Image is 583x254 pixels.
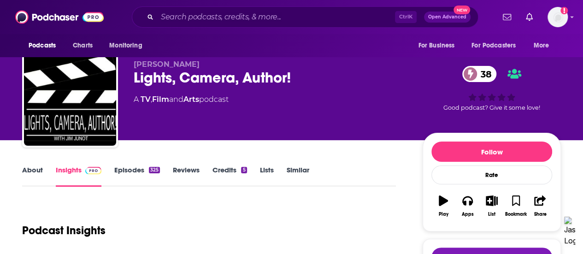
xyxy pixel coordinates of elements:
div: 5 [241,167,247,173]
a: About [22,165,43,187]
button: open menu [22,37,68,54]
span: Good podcast? Give it some love! [443,104,540,111]
span: New [453,6,470,14]
img: Podchaser - Follow, Share and Rate Podcasts [15,8,104,26]
a: Lists [260,165,274,187]
button: Share [528,189,552,223]
input: Search podcasts, credits, & more... [157,10,395,24]
svg: Add a profile image [560,7,568,14]
a: InsightsPodchaser Pro [56,165,101,187]
button: open menu [527,37,561,54]
img: Podchaser Pro [85,167,101,174]
div: Rate [431,165,552,184]
span: Charts [73,39,93,52]
span: For Podcasters [471,39,516,52]
div: 38Good podcast? Give it some love! [423,60,561,117]
button: Apps [455,189,479,223]
div: Share [534,212,546,217]
span: For Business [418,39,454,52]
a: Show notifications dropdown [522,9,536,25]
span: 38 [471,66,496,82]
button: Bookmark [504,189,528,223]
button: Open AdvancedNew [424,12,471,23]
div: Search podcasts, credits, & more... [132,6,478,28]
span: More [534,39,549,52]
a: TV [141,95,151,104]
button: open menu [412,37,466,54]
a: Credits5 [212,165,247,187]
div: Bookmark [505,212,527,217]
div: Apps [462,212,474,217]
h1: Podcast Insights [22,224,106,237]
button: List [480,189,504,223]
div: Play [439,212,448,217]
a: Show notifications dropdown [499,9,515,25]
a: 38 [462,66,496,82]
a: Reviews [173,165,200,187]
span: and [169,95,183,104]
div: List [488,212,495,217]
span: Ctrl K [395,11,417,23]
a: Film [152,95,169,104]
div: A podcast [134,94,229,105]
button: open menu [465,37,529,54]
button: Follow [431,142,552,162]
img: User Profile [548,7,568,27]
span: Open Advanced [428,15,466,19]
button: Play [431,189,455,223]
span: [PERSON_NAME] [134,60,200,69]
img: Lights, Camera, Author! [24,53,116,146]
span: Logged in as RebRoz5 [548,7,568,27]
div: 325 [149,167,160,173]
button: Show profile menu [548,7,568,27]
a: Similar [287,165,309,187]
span: Monitoring [109,39,142,52]
a: Arts [183,95,199,104]
span: Podcasts [29,39,56,52]
a: Episodes325 [114,165,160,187]
span: , [151,95,152,104]
button: open menu [103,37,154,54]
a: Charts [67,37,98,54]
